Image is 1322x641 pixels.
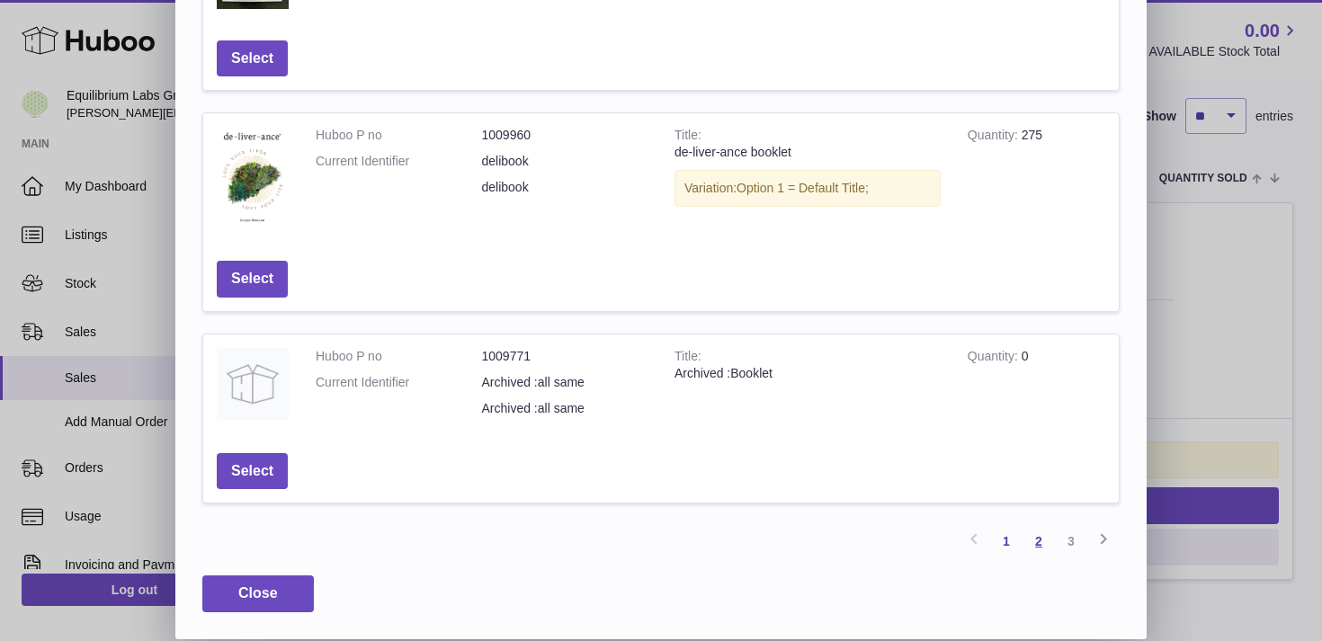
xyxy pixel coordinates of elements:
dt: Current Identifier [316,153,482,170]
img: de-liver-ance booklet [217,127,289,229]
button: Select [217,40,288,77]
button: Select [217,453,288,490]
dd: Archived :all same [482,374,648,391]
a: 3 [1055,525,1087,557]
span: Option 1 = Default Title; [737,181,869,195]
dd: 1009771 [482,348,648,365]
dt: Huboo P no [316,127,482,144]
dt: Current Identifier [316,374,482,391]
button: Select [217,261,288,298]
div: Archived :Booklet [674,365,941,382]
strong: Quantity [968,128,1022,147]
a: 1 [990,525,1023,557]
strong: Title [674,349,701,368]
strong: Quantity [968,349,1022,368]
button: Close [202,575,314,612]
dd: delibook [482,153,648,170]
td: 275 [954,113,1119,247]
strong: Title [674,128,701,147]
div: Variation: [674,170,941,207]
dt: Huboo P no [316,348,482,365]
dd: Archived :all same [482,400,648,417]
img: Archived :Booklet [217,348,289,420]
span: Close [238,585,278,601]
td: 0 [954,334,1119,440]
a: 2 [1023,525,1055,557]
dd: 1009960 [482,127,648,144]
dd: delibook [482,179,648,196]
div: de-liver-ance booklet [674,144,941,161]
